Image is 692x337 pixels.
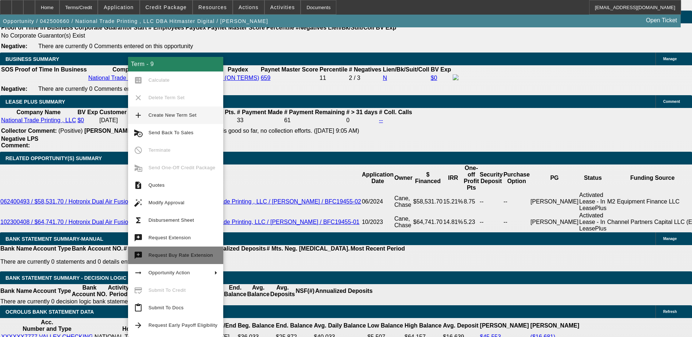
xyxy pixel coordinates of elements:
th: High Balance [404,319,442,333]
span: Refresh [663,310,677,314]
td: $64,741.70 [413,212,443,232]
span: Opportunity Action [148,270,190,275]
th: Avg. Deposits [270,284,295,298]
b: # Negatives [349,66,382,73]
td: -- [503,191,530,212]
th: Acc. Number and Type [1,319,93,333]
td: -- [479,212,503,232]
td: 33 [237,117,283,124]
span: Application [104,4,134,10]
b: Lien/Bk/Suit/Coll [383,66,429,73]
th: # Mts. Neg. [MEDICAL_DATA]. [266,245,350,252]
td: 10/2023 [362,212,394,232]
td: 15.21% [443,191,463,212]
td: Activated Lease - In LeasePlus [579,191,607,212]
span: Quotes [148,182,165,188]
a: Open Ticket [643,14,680,27]
b: # Coll. Calls [379,109,412,115]
b: Customer Since [99,109,144,115]
mat-icon: arrow_right_alt [134,268,143,277]
mat-icon: try [134,251,143,260]
th: Purchase Option [503,164,530,191]
b: BV Exp [77,109,98,115]
td: Activated Lease - In LeasePlus [579,212,607,232]
b: BV Exp [431,66,451,73]
span: Send Back To Sales [148,130,193,135]
th: [PERSON_NAME] [480,319,529,333]
th: NSF(#) [295,284,315,298]
span: BANK STATEMENT SUMMARY-MANUAL [5,236,103,242]
div: 2 / 3 [349,75,382,81]
span: Modify Approval [148,200,185,205]
td: 61 [284,117,345,124]
a: National Trade Printing , LLC [88,75,163,81]
mat-icon: request_quote [134,181,143,190]
th: Application Date [362,164,394,191]
img: facebook-icon.png [453,74,459,80]
span: Bank Statement Summary - Decision Logic [5,275,127,281]
th: Bank Account NO. [71,245,123,252]
th: Account Type [32,284,71,298]
th: Bank Account NO. [71,284,108,298]
td: -- [479,191,503,212]
td: 06/2024 [362,191,394,212]
th: Beg. Balance [237,319,275,333]
b: Negative: [1,43,27,49]
b: Negative LPS Comment: [1,136,38,148]
td: 0 [346,117,378,124]
mat-icon: add [134,111,143,120]
th: IRR [443,164,463,191]
td: No Corporate Guarantor(s) Exist [1,32,399,39]
b: BV Exp [376,24,396,31]
mat-icon: cancel_schedule_send [134,128,143,137]
span: Resources [198,4,227,10]
td: Cane, Chase [394,191,413,212]
td: 5.23 [463,212,479,232]
th: Avg. Deposit [442,319,479,333]
span: Good customer, payment history is good so far, no collection efforts. ([DATE] 9:05 AM) [137,128,359,134]
span: Activities [270,4,295,10]
th: Low Balance [367,319,403,333]
th: [PERSON_NAME] [530,319,580,333]
a: National Trade Printing , LLC [1,117,76,123]
a: $0 [431,75,437,81]
span: BUSINESS SUMMARY [5,56,59,62]
b: Company Name [16,109,61,115]
b: # > 31 days [346,109,378,115]
b: [PERSON_NAME]: [84,128,135,134]
th: # Of Periods [123,245,158,252]
th: $ Financed [413,164,443,191]
b: # Payment Made [237,109,283,115]
span: Disbursement Sheet [148,217,194,223]
span: Opportunity / 042500660 / National Trade Printing , LLC DBA Hitmaster Digital / [PERSON_NAME] [3,18,268,24]
th: Annualized Deposits [208,245,266,252]
a: $0 [77,117,84,123]
span: Manage [663,237,677,241]
mat-icon: auto_fix_high [134,198,143,207]
b: Company [112,66,139,73]
span: Manage [663,57,677,61]
button: Application [98,0,139,14]
a: 102300408 / $64,741.70 / Hotronix Dual Air Fusion Heat Press / ColDesi / National Trade Printing,... [0,219,360,225]
th: One-off Profit Pts [463,164,479,191]
button: Activities [265,0,301,14]
b: Negative: [1,86,27,92]
a: N [383,75,387,81]
button: Actions [233,0,264,14]
td: [PERSON_NAME] [530,212,579,232]
button: Resources [193,0,232,14]
b: Lien/Bk/Suit/Coll [328,24,374,31]
a: 80 (ON TERMS) [217,75,259,81]
b: Paynet Master Score [261,66,318,73]
td: -- [503,212,530,232]
mat-icon: functions [134,216,143,225]
td: Cane, Chase [394,212,413,232]
span: Credit Package [146,4,187,10]
b: # Payment Remaining [284,109,345,115]
span: Request Buy Rate Extension [148,252,213,258]
td: [DATE] [99,117,144,124]
th: Most Recent Period [350,245,405,252]
td: 8.75 [463,191,479,212]
th: Proof of Time In Business [15,66,87,73]
th: End. Balance [224,284,247,298]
